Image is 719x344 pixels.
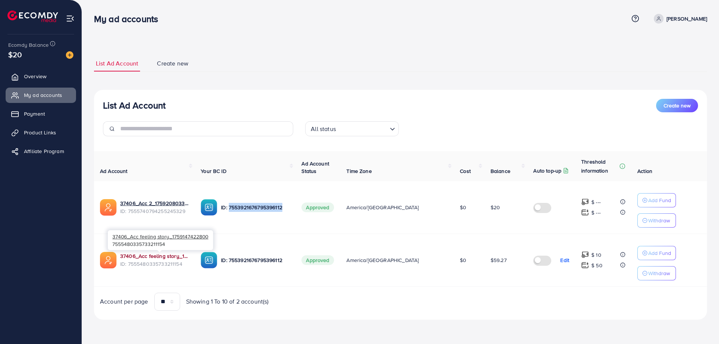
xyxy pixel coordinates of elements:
a: 37406_Acc 2_1759208033995 [120,200,189,207]
p: $ 50 [591,261,603,270]
span: Showing 1 To 10 of 2 account(s) [186,297,269,306]
div: 7555480335733211154 [108,230,213,250]
span: Cost [460,167,471,175]
span: ID: 7555480335733211154 [120,260,189,268]
button: Withdraw [637,213,676,228]
span: Approved [301,203,334,212]
span: All status [309,124,337,134]
span: America/[GEOGRAPHIC_DATA] [346,204,419,211]
p: Add Fund [648,196,671,205]
span: Action [637,167,652,175]
p: $ --- [591,208,601,217]
div: <span class='underline'>37406_Acc 2_1759208033995</span></br>7555740794255245329 [120,200,189,215]
span: Ad Account [100,167,128,175]
button: Add Fund [637,246,676,260]
a: Affiliate Program [6,144,76,159]
span: Ad Account Status [301,160,329,175]
a: Payment [6,106,76,121]
div: Search for option [305,121,399,136]
p: Threshold information [581,157,618,175]
p: Auto top-up [533,166,561,175]
span: Affiliate Program [24,147,64,155]
a: Product Links [6,125,76,140]
img: menu [66,14,75,23]
span: Ecomdy Balance [8,41,49,49]
span: Your BC ID [201,167,227,175]
p: Add Fund [648,249,671,258]
img: ic-ads-acc.e4c84228.svg [100,199,116,216]
span: Overview [24,73,46,80]
p: Withdraw [648,269,670,278]
span: $59.27 [491,256,507,264]
p: $ --- [591,198,601,207]
a: 37406_Acc feeling story_1759147422800 [120,252,189,260]
h3: My ad accounts [94,13,164,24]
p: Withdraw [648,216,670,225]
iframe: Chat [687,310,713,338]
span: 37406_Acc feeling story_1759147422800 [112,233,208,240]
img: top-up amount [581,198,589,206]
span: $20 [491,204,500,211]
button: Create new [656,99,698,112]
span: $20 [8,49,22,60]
span: List Ad Account [96,59,138,68]
img: image [66,51,73,59]
input: Search for option [338,122,387,134]
p: [PERSON_NAME] [667,14,707,23]
span: Create new [157,59,188,68]
img: top-up amount [581,251,589,259]
p: $ 10 [591,250,601,259]
img: top-up amount [581,208,589,216]
img: logo [7,10,58,22]
span: My ad accounts [24,91,62,99]
span: Product Links [24,129,56,136]
p: ID: 7553921676795396112 [221,256,289,265]
span: ID: 7555740794255245329 [120,207,189,215]
span: Account per page [100,297,148,306]
span: Time Zone [346,167,371,175]
a: [PERSON_NAME] [651,14,707,24]
button: Add Fund [637,193,676,207]
span: Balance [491,167,510,175]
span: Approved [301,255,334,265]
a: Overview [6,69,76,84]
img: ic-ba-acc.ded83a64.svg [201,199,217,216]
h3: List Ad Account [103,100,166,111]
span: $0 [460,256,466,264]
img: top-up amount [581,261,589,269]
img: ic-ads-acc.e4c84228.svg [100,252,116,268]
p: ID: 7553921676795396112 [221,203,289,212]
span: America/[GEOGRAPHIC_DATA] [346,256,419,264]
span: $0 [460,204,466,211]
button: Withdraw [637,266,676,280]
img: ic-ba-acc.ded83a64.svg [201,252,217,268]
p: Edit [560,256,569,265]
a: My ad accounts [6,88,76,103]
span: Payment [24,110,45,118]
span: Create new [664,102,691,109]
